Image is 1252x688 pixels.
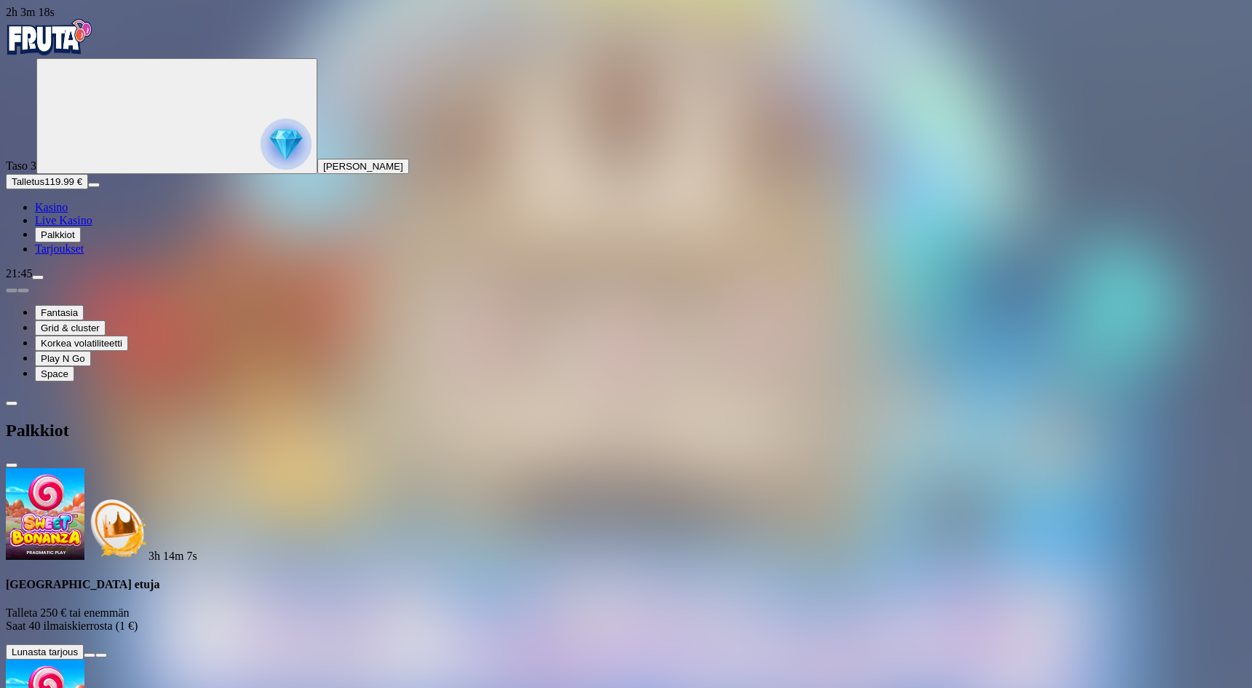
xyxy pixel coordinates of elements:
[41,353,85,364] span: Play N Go
[317,159,409,174] button: [PERSON_NAME]
[6,19,93,55] img: Fruta
[6,19,1246,256] nav: Primary
[6,267,32,280] span: 21:45
[41,229,75,240] span: Palkkiot
[6,468,84,560] img: Sweet Bonanza
[6,644,84,660] button: Lunasta tarjous
[6,421,1246,440] h2: Palkkiot
[44,176,82,187] span: 119.99 €
[41,307,78,318] span: Fantasia
[6,288,17,293] button: prev slide
[32,275,44,280] button: menu
[35,336,128,351] button: Korkea volatiliteetti
[323,161,403,172] span: [PERSON_NAME]
[12,647,78,657] span: Lunasta tarjous
[6,174,88,189] button: Talletusplus icon119.99 €
[35,242,84,255] a: Tarjoukset
[261,119,312,170] img: reward progress
[35,320,106,336] button: Grid & cluster
[6,6,55,18] span: user session time
[17,288,29,293] button: next slide
[36,58,317,174] button: reward progress
[88,183,100,187] button: menu
[6,159,36,172] span: Taso 3
[95,653,107,657] button: info
[41,338,122,349] span: Korkea volatiliteetti
[35,214,92,226] a: Live Kasino
[35,227,81,242] button: Palkkiot
[35,366,74,381] button: Space
[6,401,17,406] button: chevron-left icon
[35,305,84,320] button: Fantasia
[12,176,44,187] span: Talletus
[6,201,1246,256] nav: Main menu
[6,578,1246,591] h4: [GEOGRAPHIC_DATA] etuja
[6,463,17,467] button: close
[35,351,91,366] button: Play N Go
[148,550,197,562] span: countdown
[35,201,68,213] a: Kasino
[6,606,1246,633] p: Talleta 250 € tai enemmän Saat 40 ilmaiskierrosta (1 €)
[6,45,93,58] a: Fruta
[41,368,68,379] span: Space
[84,496,148,560] img: Deposit bonus icon
[41,323,100,333] span: Grid & cluster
